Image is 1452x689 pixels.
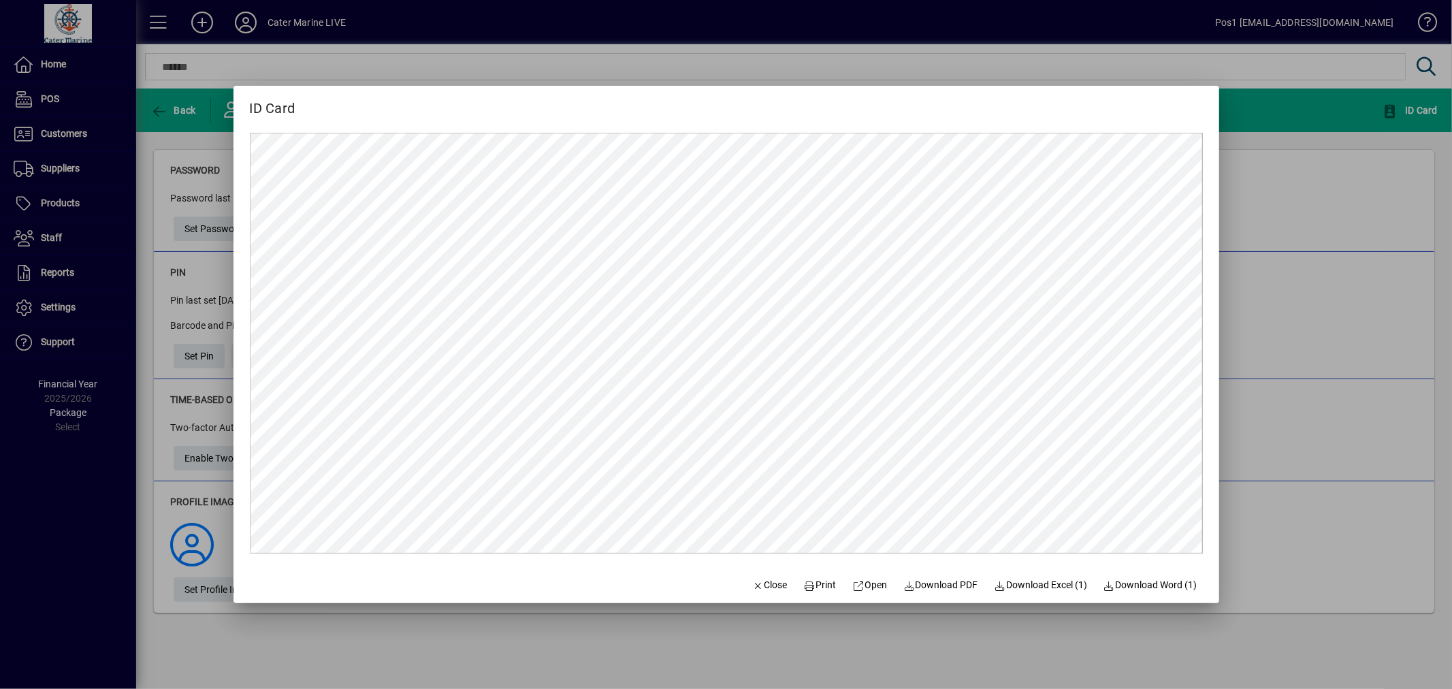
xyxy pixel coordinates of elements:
span: Open [853,578,888,592]
span: Download Excel (1) [995,578,1088,592]
button: Print [798,573,842,598]
a: Download PDF [898,573,984,598]
button: Download Word (1) [1098,573,1203,598]
button: Close [747,573,793,598]
span: Download Word (1) [1103,578,1197,592]
span: Print [804,578,837,592]
span: Download PDF [903,578,978,592]
a: Open [848,573,893,598]
h2: ID Card [233,86,312,119]
span: Close [752,578,788,592]
button: Download Excel (1) [989,573,1093,598]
